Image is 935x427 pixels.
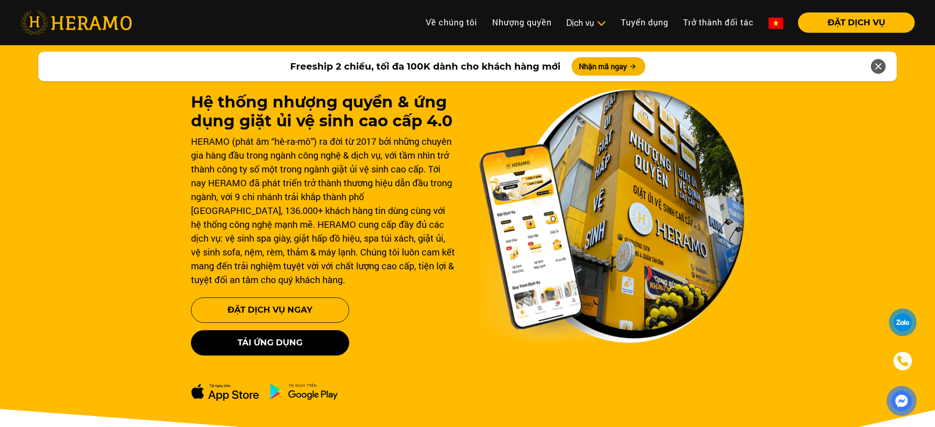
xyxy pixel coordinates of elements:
[191,297,349,323] button: Đặt Dịch Vụ Ngay
[20,11,132,35] img: heramo-logo.png
[613,12,676,32] a: Tuyển dụng
[485,12,559,32] a: Nhượng quyền
[479,89,744,344] img: banner
[889,347,917,375] a: phone-icon
[270,383,338,400] img: ch-dowload
[572,57,645,76] button: Nhận mã ngay
[798,12,915,33] button: ĐẶT DỊCH VỤ
[191,383,259,401] img: apple-dowload
[768,18,783,29] img: vn-flag.png
[791,18,915,27] a: ĐẶT DỊCH VỤ
[290,59,560,73] span: Freeship 2 chiều, tối đa 100K dành cho khách hàng mới
[191,330,349,356] button: Tải ứng dụng
[191,134,457,286] div: HERAMO (phát âm “hê-ra-mô”) ra đời từ 2017 bởi những chuyên gia hàng đầu trong ngành công nghệ & ...
[676,12,761,32] a: Trở thành đối tác
[191,93,457,130] h1: Hệ thống nhượng quyền & ứng dụng giặt ủi vệ sinh cao cấp 4.0
[897,355,909,367] img: phone-icon
[418,12,485,32] a: Về chúng tôi
[596,19,606,28] img: subToggleIcon
[566,17,606,29] div: Dịch vụ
